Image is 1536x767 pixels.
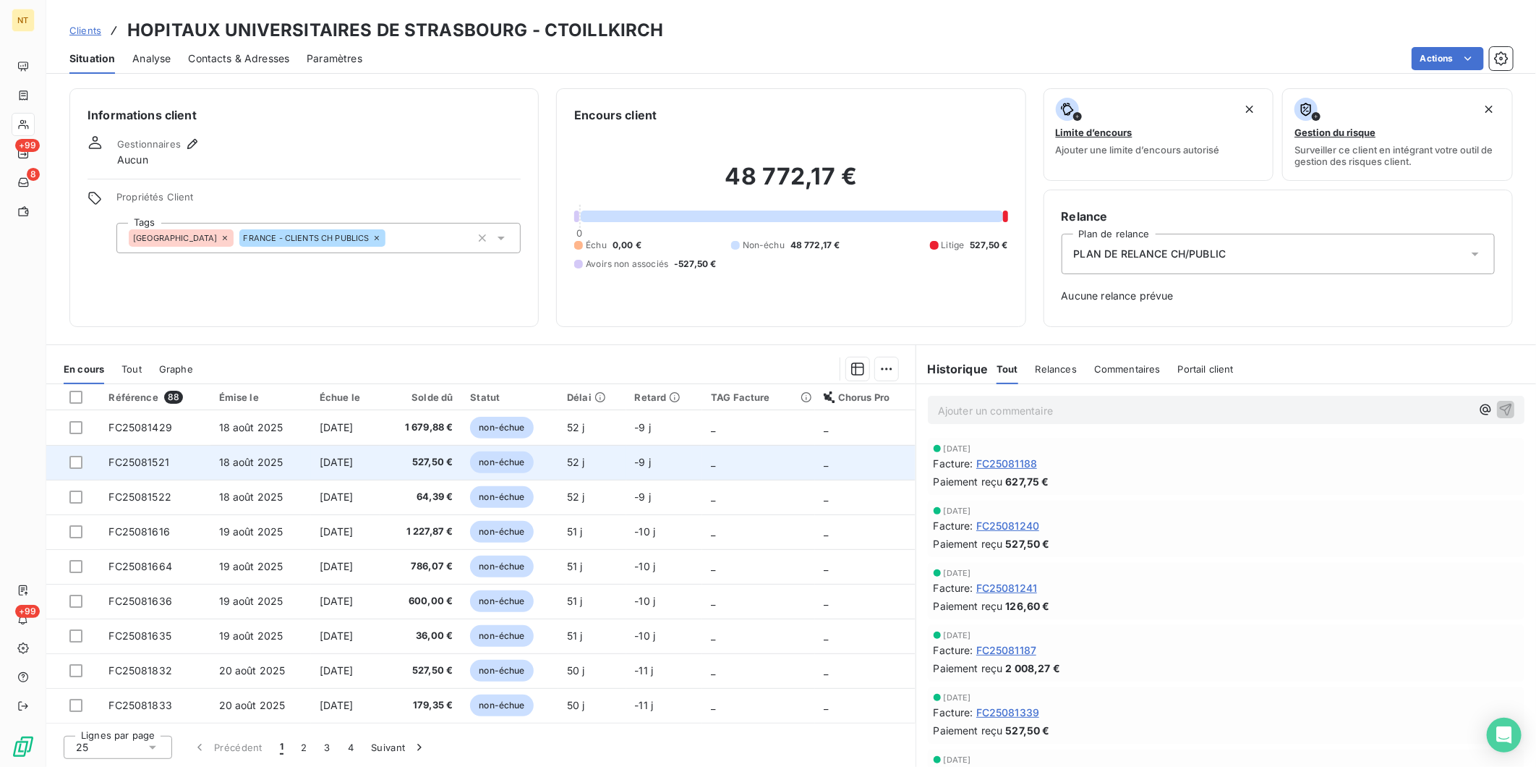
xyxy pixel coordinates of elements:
span: 51 j [567,560,583,572]
span: -10 j [635,595,656,607]
span: non-échue [470,660,533,682]
span: [DATE] [944,693,971,702]
span: 527,50 € [389,664,453,678]
span: Commentaires [1094,363,1161,375]
span: _ [824,595,828,607]
h6: Historique [916,360,989,378]
span: -10 j [635,630,656,642]
span: _ [824,456,828,468]
span: Avoirs non associés [586,258,668,271]
span: Surveiller ce client en intégrant votre outil de gestion des risques client. [1294,144,1501,167]
a: Clients [69,23,101,38]
span: [DATE] [944,755,971,764]
span: -527,50 € [674,258,716,271]
span: _ [711,456,715,468]
span: Situation [69,51,115,66]
span: [DATE] [320,525,354,538]
span: [DATE] [944,631,971,640]
span: -10 j [635,525,656,538]
span: -9 j [635,456,652,468]
div: Délai [567,391,617,403]
span: _ [824,491,828,503]
span: _ [711,560,715,572]
span: 19 août 2025 [219,630,283,642]
span: 1 679,88 € [389,420,453,435]
span: 179,35 € [389,698,453,713]
span: [DATE] [320,595,354,607]
span: Paiement reçu [934,661,1003,676]
span: 527,50 € [970,239,1007,252]
span: _ [711,664,715,677]
span: _ [711,491,715,503]
span: 1 [280,740,283,755]
span: Paiement reçu [934,536,1003,551]
span: Paiement reçu [934,474,1003,489]
span: Litige [942,239,965,252]
span: 25 [76,740,88,755]
span: Facture : [934,518,973,533]
span: Facture : [934,456,973,471]
button: Gestion du risqueSurveiller ce client en intégrant votre outil de gestion des risques client. [1282,88,1513,181]
span: 51 j [567,525,583,538]
div: Statut [470,391,550,403]
span: Limite d’encours [1056,127,1132,138]
span: _ [711,595,715,607]
span: 8 [27,168,40,181]
div: Chorus Pro [824,391,907,403]
span: 0,00 € [613,239,641,252]
h6: Encours client [574,106,657,124]
span: non-échue [470,695,533,716]
h6: Relance [1062,208,1495,225]
span: Aucun [117,153,148,167]
span: _ [824,699,828,711]
span: [DATE] [944,444,971,453]
div: Référence [108,391,201,404]
span: 36,00 € [389,629,453,643]
span: 1 227,87 € [389,525,453,539]
div: Échue le [320,391,372,403]
button: 2 [292,732,315,763]
span: non-échue [470,521,533,543]
span: 527,50 € [1006,723,1050,738]
span: -9 j [635,421,652,433]
input: Ajouter une valeur [385,232,397,245]
span: FC25081241 [976,580,1038,596]
span: 52 j [567,456,585,468]
span: 19 août 2025 [219,525,283,538]
span: 600,00 € [389,594,453,609]
div: Émise le [219,391,302,403]
h3: HOPITAUX UNIVERSITAIRES DE STRASBOURG - CTOILLKIRCH [127,17,664,43]
span: non-échue [470,486,533,508]
span: 50 j [567,699,585,711]
img: Logo LeanPay [12,735,35,758]
h2: 48 772,17 € [574,162,1007,205]
button: 3 [316,732,339,763]
span: 786,07 € [389,559,453,574]
span: [DATE] [320,630,354,642]
span: 52 j [567,421,585,433]
span: Gestionnaires [117,138,181,150]
span: FC25081188 [976,456,1038,471]
span: Tout [997,363,1018,375]
span: FC25081339 [976,705,1040,720]
span: 51 j [567,630,583,642]
div: NT [12,9,35,32]
span: Facture : [934,580,973,596]
span: 527,50 € [1006,536,1050,551]
span: _ [824,421,828,433]
div: TAG Facture [711,391,806,403]
span: Aucune relance prévue [1062,289,1495,303]
span: Analyse [132,51,171,66]
span: Relances [1036,363,1077,375]
span: 50 j [567,664,585,677]
span: FC25081833 [108,699,172,711]
span: _ [824,664,828,677]
button: 4 [339,732,362,763]
span: En cours [64,363,104,375]
span: Paiement reçu [934,723,1003,738]
span: _ [711,525,715,538]
span: _ [711,421,715,433]
span: 20 août 2025 [219,699,286,711]
span: 20 août 2025 [219,664,286,677]
span: 0 [577,227,583,239]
